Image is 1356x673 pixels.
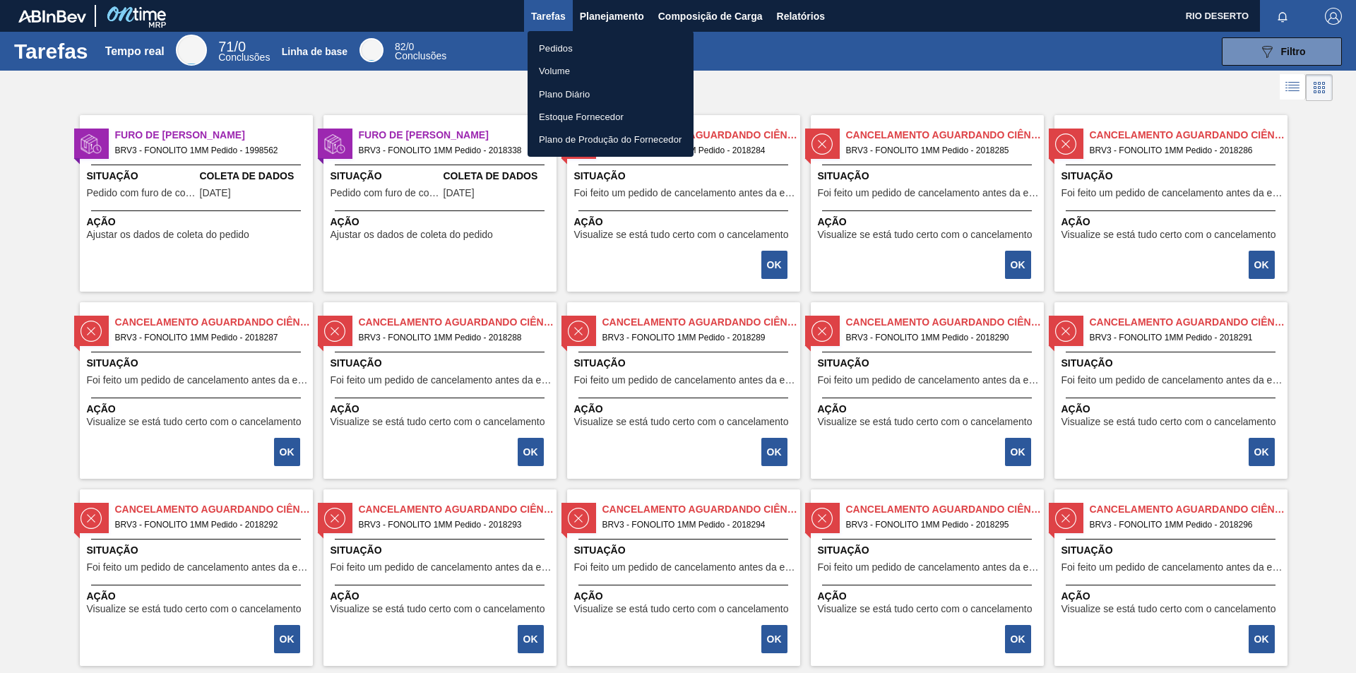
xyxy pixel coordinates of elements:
a: Pedidos [528,37,694,59]
font: Estoque Fornecedor [539,112,624,122]
a: Volume [528,59,694,82]
font: Plano de Produção do Fornecedor [539,134,682,145]
a: Plano Diário [528,83,694,105]
a: Plano de Produção do Fornecedor [528,128,694,150]
font: Volume [539,66,570,76]
font: Pedidos [539,43,573,54]
a: Estoque Fornecedor [528,105,694,128]
font: Plano Diário [539,88,590,99]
